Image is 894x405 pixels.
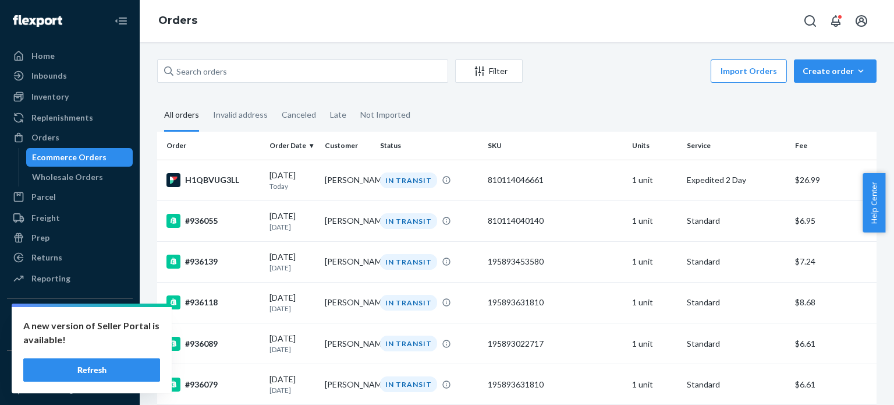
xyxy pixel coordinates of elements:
div: Late [330,100,346,130]
td: [PERSON_NAME] [320,200,375,241]
button: Create order [794,59,877,83]
div: IN TRANSIT [380,172,437,188]
td: $6.95 [790,200,877,241]
p: [DATE] [269,222,315,232]
th: Fee [790,132,877,160]
div: 195893631810 [488,297,622,308]
td: $7.24 [790,241,877,282]
div: Filter [456,65,522,77]
td: [PERSON_NAME] [320,364,375,405]
button: Filter [455,59,523,83]
p: Standard [687,215,785,227]
div: Prep [31,232,49,244]
th: Units [627,132,683,160]
div: Parcel [31,191,56,203]
div: Inbounds [31,70,67,82]
div: IN TRANSIT [380,213,437,229]
button: Close Navigation [109,9,133,33]
div: #936079 [166,378,260,392]
td: $6.61 [790,364,877,405]
div: Returns [31,252,62,263]
div: IN TRANSIT [380,254,437,270]
td: [PERSON_NAME] [320,241,375,282]
td: 1 unit [627,241,683,282]
button: Import Orders [711,59,787,83]
div: Canceled [282,100,316,130]
div: 195893631810 [488,379,622,390]
div: IN TRANSIT [380,336,437,351]
td: $8.68 [790,282,877,323]
th: Service [682,132,790,160]
div: Replenishments [31,112,93,124]
p: Standard [687,256,785,267]
button: Fast Tags [7,360,133,379]
td: $26.99 [790,160,877,200]
div: [DATE] [269,210,315,232]
div: 195893453580 [488,256,622,267]
a: Freight [7,209,133,227]
div: Customer [325,140,371,150]
p: [DATE] [269,263,315,273]
div: All orders [164,100,199,132]
th: Order Date [265,132,320,160]
p: Standard [687,379,785,390]
div: [DATE] [269,292,315,314]
a: Inbounds [7,66,133,85]
div: 810114046661 [488,174,622,186]
a: Add Integration [7,332,133,346]
div: Create order [803,65,868,77]
td: $6.61 [790,323,877,364]
div: Reporting [31,273,70,284]
div: #936118 [166,295,260,309]
input: Search orders [157,59,448,83]
td: [PERSON_NAME] [320,160,375,200]
a: Prep [7,228,133,247]
div: H1QBVUG3LL [166,173,260,187]
a: Parcel [7,188,133,206]
th: Status [375,132,483,160]
div: IN TRANSIT [380,376,437,392]
td: 1 unit [627,282,683,323]
td: [PERSON_NAME] [320,323,375,364]
div: #936089 [166,337,260,351]
a: Home [7,47,133,65]
div: [DATE] [269,170,315,191]
a: Ecommerce Orders [26,148,133,167]
p: Expedited 2 Day [687,174,785,186]
div: Wholesale Orders [32,171,103,183]
div: [DATE] [269,333,315,354]
button: Integrations [7,308,133,327]
div: Orders [31,132,59,143]
div: #936055 [166,214,260,228]
a: Orders [7,128,133,147]
p: [DATE] [269,344,315,354]
td: 1 unit [627,200,683,241]
div: #936139 [166,255,260,269]
div: Home [31,50,55,62]
a: Reporting [7,269,133,288]
p: Today [269,181,315,191]
a: Wholesale Orders [26,168,133,186]
div: Not Imported [360,100,410,130]
button: Help Center [863,173,885,233]
p: [DATE] [269,304,315,314]
div: Freight [31,212,60,224]
div: Ecommerce Orders [32,152,107,163]
button: Open notifications [824,9,847,33]
div: 810114040140 [488,215,622,227]
button: Refresh [23,358,160,382]
td: 1 unit [627,323,683,364]
a: Orders [158,14,197,27]
p: Standard [687,297,785,308]
th: SKU [483,132,627,160]
div: [DATE] [269,251,315,273]
div: 195893022717 [488,338,622,350]
div: IN TRANSIT [380,295,437,311]
div: [DATE] [269,374,315,395]
div: Invalid address [213,100,268,130]
p: Standard [687,338,785,350]
a: Add Fast Tag [7,383,133,397]
td: [PERSON_NAME] [320,282,375,323]
td: 1 unit [627,364,683,405]
a: Replenishments [7,108,133,127]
